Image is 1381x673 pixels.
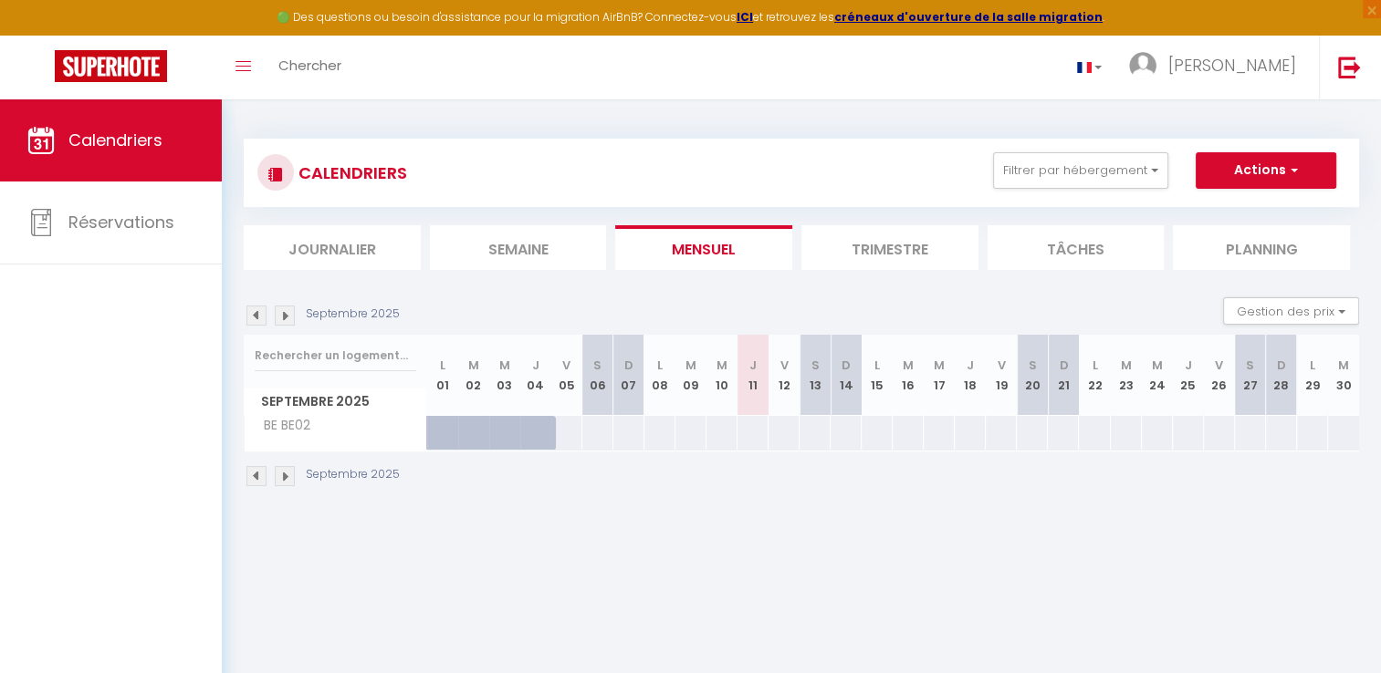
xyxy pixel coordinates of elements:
[993,152,1168,189] button: Filtrer par hébergement
[924,335,955,416] th: 17
[615,225,792,270] li: Mensuel
[955,335,986,416] th: 18
[862,335,893,416] th: 15
[1079,335,1110,416] th: 22
[1173,335,1204,416] th: 25
[986,335,1017,416] th: 19
[624,357,633,374] abbr: D
[1029,357,1037,374] abbr: S
[458,335,489,416] th: 02
[532,357,539,374] abbr: J
[903,357,914,374] abbr: M
[1204,335,1235,416] th: 26
[1093,357,1098,374] abbr: L
[811,357,820,374] abbr: S
[489,335,520,416] th: 03
[68,211,174,233] span: Réservations
[675,335,706,416] th: 09
[306,305,400,323] p: Septembre 2025
[657,357,663,374] abbr: L
[306,466,400,483] p: Septembre 2025
[801,225,978,270] li: Trimestre
[998,357,1006,374] abbr: V
[1115,36,1319,99] a: ... [PERSON_NAME]
[1277,357,1286,374] abbr: D
[1142,335,1173,416] th: 24
[1121,357,1132,374] abbr: M
[440,357,445,374] abbr: L
[685,357,696,374] abbr: M
[1215,357,1223,374] abbr: V
[15,7,69,62] button: Ouvrir le widget de chat LiveChat
[520,335,551,416] th: 04
[1017,335,1048,416] th: 20
[1338,56,1361,78] img: logout
[265,36,355,99] a: Chercher
[499,357,510,374] abbr: M
[1152,357,1163,374] abbr: M
[593,357,602,374] abbr: S
[468,357,479,374] abbr: M
[988,225,1165,270] li: Tâches
[244,225,421,270] li: Journalier
[737,9,753,25] a: ICI
[247,416,316,436] span: BE BE02
[934,357,945,374] abbr: M
[245,388,426,415] span: Septembre 2025
[1235,335,1266,416] th: 27
[1168,54,1296,77] span: [PERSON_NAME]
[582,335,613,416] th: 06
[749,357,757,374] abbr: J
[738,335,769,416] th: 11
[831,335,862,416] th: 14
[1173,225,1350,270] li: Planning
[842,357,851,374] abbr: D
[967,357,974,374] abbr: J
[644,335,675,416] th: 08
[551,335,582,416] th: 05
[834,9,1103,25] a: créneaux d'ouverture de la salle migration
[1185,357,1192,374] abbr: J
[1328,335,1359,416] th: 30
[706,335,738,416] th: 10
[874,357,880,374] abbr: L
[780,357,789,374] abbr: V
[278,56,341,75] span: Chercher
[717,357,727,374] abbr: M
[1196,152,1336,189] button: Actions
[427,335,458,416] th: 01
[1129,52,1156,79] img: ...
[1048,335,1079,416] th: 21
[1223,297,1359,325] button: Gestion des prix
[1246,357,1254,374] abbr: S
[1338,357,1349,374] abbr: M
[55,50,167,82] img: Super Booking
[1310,357,1315,374] abbr: L
[1111,335,1142,416] th: 23
[562,357,570,374] abbr: V
[430,225,607,270] li: Semaine
[769,335,800,416] th: 12
[294,152,407,193] h3: CALENDRIERS
[1266,335,1297,416] th: 28
[1059,357,1068,374] abbr: D
[800,335,831,416] th: 13
[1297,335,1328,416] th: 29
[68,129,162,151] span: Calendriers
[255,339,416,372] input: Rechercher un logement...
[613,335,644,416] th: 07
[893,335,924,416] th: 16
